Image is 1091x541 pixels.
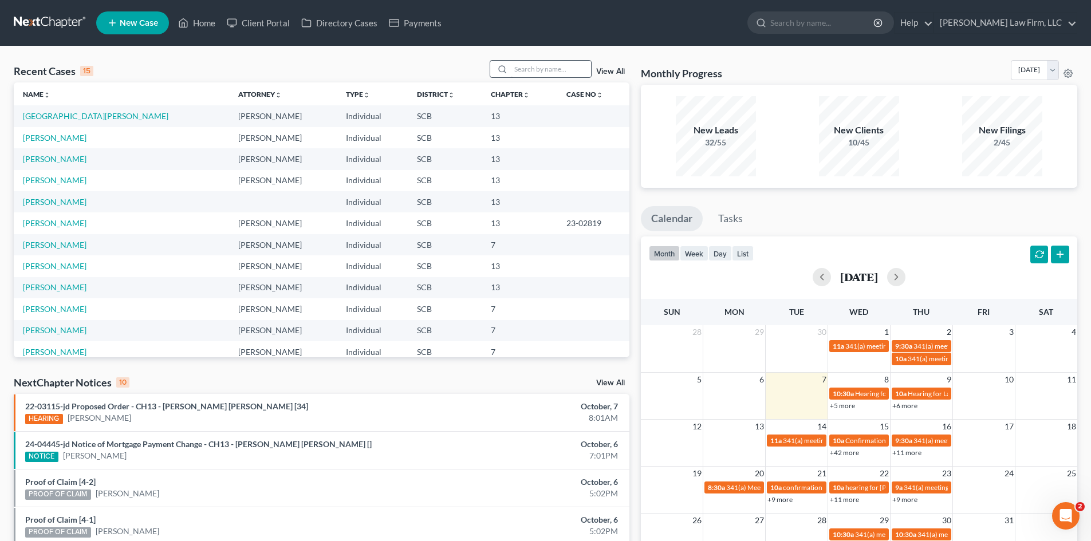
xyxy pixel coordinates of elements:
[892,401,917,410] a: +6 more
[1066,467,1077,480] span: 25
[696,373,703,386] span: 5
[408,277,482,298] td: SCB
[855,530,966,539] span: 341(a) meeting for [PERSON_NAME]
[428,401,618,412] div: October, 7
[962,124,1042,137] div: New Filings
[23,261,86,271] a: [PERSON_NAME]
[229,320,337,341] td: [PERSON_NAME]
[1052,502,1080,530] iframe: Intercom live chat
[428,514,618,526] div: October, 6
[1003,373,1015,386] span: 10
[428,439,618,450] div: October, 6
[491,90,530,98] a: Chapterunfold_more
[895,483,903,492] span: 9a
[25,414,63,424] div: HEARING
[664,307,680,317] span: Sun
[482,105,557,127] td: 13
[23,133,86,143] a: [PERSON_NAME]
[913,307,929,317] span: Thu
[783,436,954,445] span: 341(a) meeting for [PERSON_NAME] & [PERSON_NAME]
[1066,373,1077,386] span: 11
[946,325,952,339] span: 2
[337,127,408,148] td: Individual
[25,452,58,462] div: NOTICE
[596,379,625,387] a: View All
[229,277,337,298] td: [PERSON_NAME]
[830,401,855,410] a: +5 more
[978,307,990,317] span: Fri
[428,526,618,537] div: 5:02PM
[1039,307,1053,317] span: Sat
[238,90,282,98] a: Attorneyunfold_more
[482,277,557,298] td: 13
[566,90,603,98] a: Case Nounfold_more
[482,255,557,277] td: 13
[855,389,1005,398] span: Hearing for [PERSON_NAME] & [PERSON_NAME]
[229,127,337,148] td: [PERSON_NAME]
[816,325,828,339] span: 30
[408,212,482,234] td: SCB
[1076,502,1085,511] span: 2
[25,527,91,538] div: PROOF OF CLAIM
[428,450,618,461] div: 7:01PM
[767,495,793,504] a: +9 more
[895,436,912,445] span: 9:30a
[408,298,482,319] td: SCB
[879,420,890,433] span: 15
[754,514,765,527] span: 27
[14,64,93,78] div: Recent Cases
[770,436,782,445] span: 11a
[895,342,912,350] span: 9:30a
[833,530,854,539] span: 10:30a
[845,436,976,445] span: Confirmation Hearing for [PERSON_NAME]
[708,246,732,261] button: day
[726,483,875,492] span: 341(a) Meeting of Creditors for [PERSON_NAME]
[680,246,708,261] button: week
[708,483,725,492] span: 8:30a
[691,325,703,339] span: 28
[908,354,1018,363] span: 341(a) meeting for [PERSON_NAME]
[816,514,828,527] span: 28
[63,450,127,461] a: [PERSON_NAME]
[833,483,844,492] span: 10a
[482,320,557,341] td: 7
[913,436,1024,445] span: 341(a) meeting for [PERSON_NAME]
[337,298,408,319] td: Individual
[770,483,782,492] span: 10a
[883,373,890,386] span: 8
[904,483,1014,492] span: 341(a) meeting for [PERSON_NAME]
[275,92,282,98] i: unfold_more
[941,420,952,433] span: 16
[482,341,557,362] td: 7
[23,90,50,98] a: Nameunfold_more
[229,298,337,319] td: [PERSON_NAME]
[895,13,933,33] a: Help
[337,170,408,191] td: Individual
[1066,420,1077,433] span: 18
[596,68,625,76] a: View All
[754,467,765,480] span: 20
[833,389,854,398] span: 10:30a
[44,92,50,98] i: unfold_more
[908,389,1005,398] span: Hearing for La [PERSON_NAME]
[337,234,408,255] td: Individual
[879,467,890,480] span: 22
[23,111,168,121] a: [GEOGRAPHIC_DATA][PERSON_NAME]
[229,105,337,127] td: [PERSON_NAME]
[821,373,828,386] span: 7
[913,342,1024,350] span: 341(a) meeting for [PERSON_NAME]
[1008,325,1015,339] span: 3
[408,234,482,255] td: SCB
[676,124,756,137] div: New Leads
[596,92,603,98] i: unfold_more
[68,412,131,424] a: [PERSON_NAME]
[819,124,899,137] div: New Clients
[408,170,482,191] td: SCB
[337,105,408,127] td: Individual
[649,246,680,261] button: month
[840,271,878,283] h2: [DATE]
[172,13,221,33] a: Home
[408,148,482,169] td: SCB
[758,373,765,386] span: 6
[23,175,86,185] a: [PERSON_NAME]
